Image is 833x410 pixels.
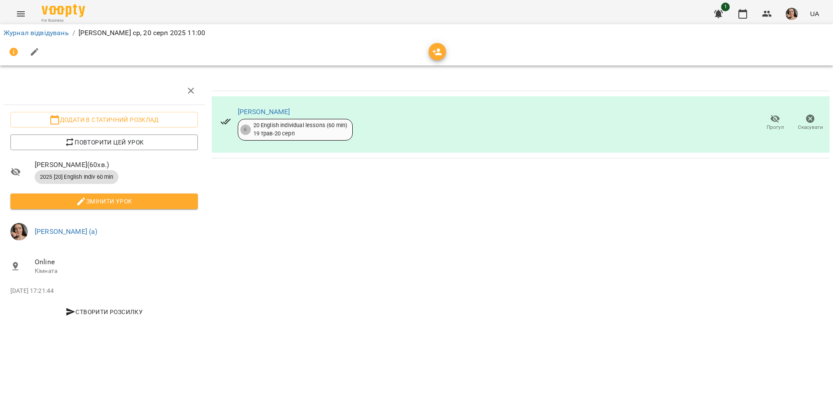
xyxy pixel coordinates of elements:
[238,108,290,116] a: [PERSON_NAME]
[42,18,85,23] span: For Business
[35,227,98,236] a: [PERSON_NAME] (а)
[786,8,798,20] img: aaa0aa5797c5ce11638e7aad685b53dd.jpeg
[793,111,828,135] button: Скасувати
[767,124,784,131] span: Прогул
[253,121,348,138] div: 20 English individual lessons (60 min) 19 трав - 20 серп
[17,137,191,148] span: Повторити цей урок
[35,257,198,267] span: Online
[42,4,85,17] img: Voopty Logo
[810,9,819,18] span: UA
[758,111,793,135] button: Прогул
[721,3,730,11] span: 1
[10,304,198,320] button: Створити розсилку
[10,112,198,128] button: Додати в статичний розклад
[10,134,198,150] button: Повторити цей урок
[35,173,118,181] span: 2025 [20] English Indiv 60 min
[3,29,69,37] a: Журнал відвідувань
[10,3,31,24] button: Menu
[35,267,198,276] p: Кімната
[79,28,205,38] p: [PERSON_NAME] ср, 20 серп 2025 11:00
[17,196,191,207] span: Змінити урок
[3,28,830,38] nav: breadcrumb
[72,28,75,38] li: /
[35,160,198,170] span: [PERSON_NAME] ( 60 хв. )
[17,115,191,125] span: Додати в статичний розклад
[14,307,194,317] span: Створити розсилку
[240,125,251,135] div: 6
[807,6,823,22] button: UA
[798,124,823,131] span: Скасувати
[10,287,198,295] p: [DATE] 17:21:44
[10,223,28,240] img: aaa0aa5797c5ce11638e7aad685b53dd.jpeg
[10,194,198,209] button: Змінити урок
